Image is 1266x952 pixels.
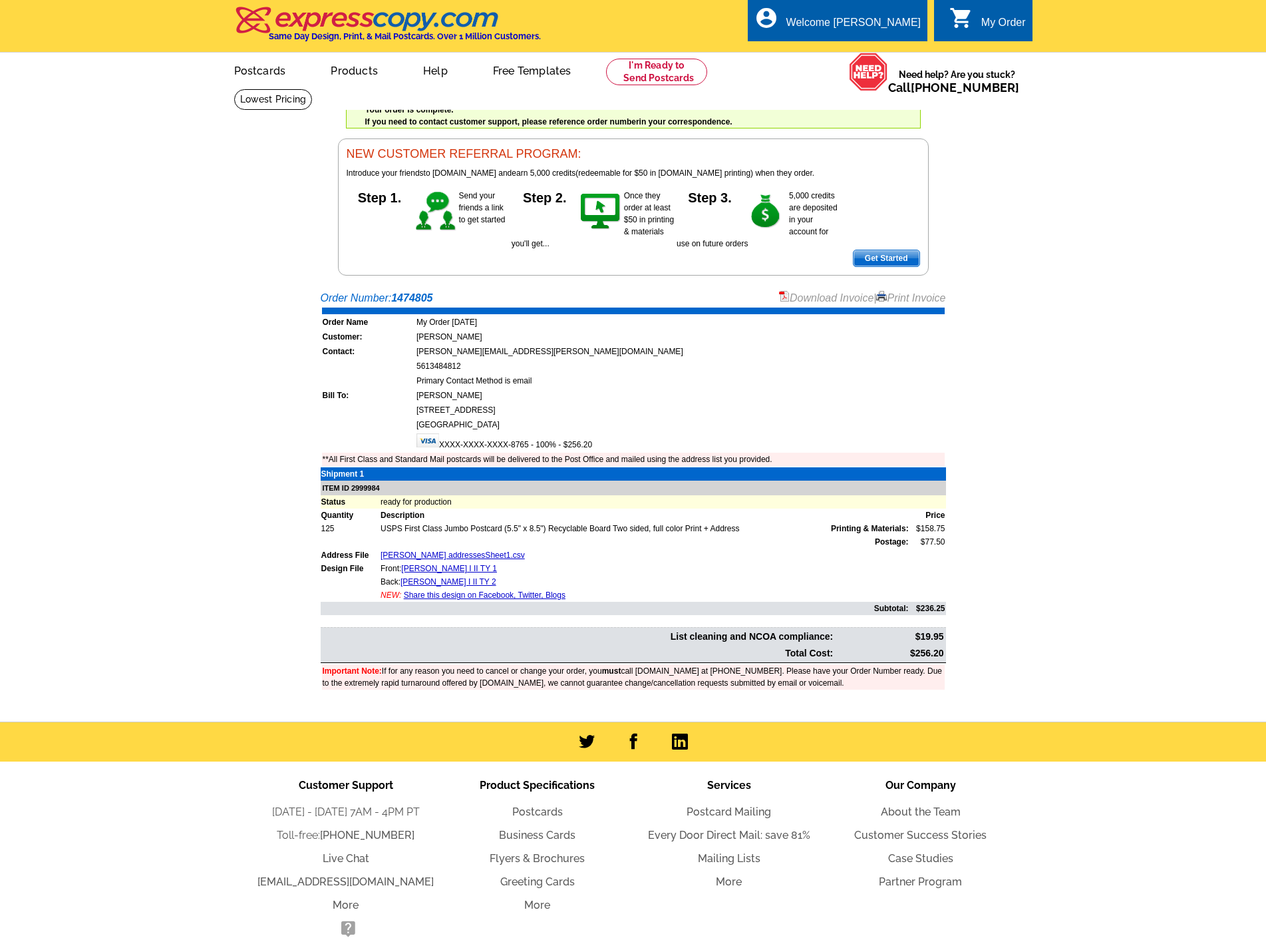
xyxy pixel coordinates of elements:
div: Order Number: [321,290,946,306]
a: Help [402,54,469,85]
a: Share this design on Facebook, Twitter, Blogs [404,591,565,600]
i: account_circle [754,6,778,30]
span: Customer Support [299,779,393,792]
a: Get Started [853,250,920,267]
h3: NEW CUSTOMER REFERRAL PROGRAM: [347,147,920,162]
td: Back: [380,575,909,589]
td: Total Cost: [322,646,834,661]
td: Design File [321,562,380,575]
h5: Step 3. [677,190,743,203]
img: small-print-icon.gif [876,291,887,302]
a: [PHONE_NUMBER] [911,81,1019,95]
td: Subtotal: [321,602,909,615]
td: ready for production [380,495,946,509]
span: Once they order at least $50 in printing & materials you'll get... [512,191,674,248]
img: step-2.gif [578,190,624,234]
h5: Step 2. [512,190,578,203]
td: USPS First Class Jumbo Postcard (5.5" x 8.5") Recyclable Board Two sided, full color Print + Address [380,522,909,535]
td: XXXX-XXXX-XXXX-8765 - 100% - $256.20 [416,433,945,451]
td: [PERSON_NAME] [416,389,945,402]
a: Mailing Lists [698,852,760,865]
a: shopping_cart My Order [949,15,1026,31]
td: If for any reason you need to cancel or change your order, you call [DOMAIN_NAME] at [PHONE_NUMBE... [322,664,945,690]
span: Services [707,779,751,792]
div: My Order [981,17,1026,35]
a: Case Studies [888,852,953,865]
span: 5,000 credits are deposited in your account for use on future orders [677,191,838,248]
td: Description [380,509,909,522]
td: Front: [380,562,909,575]
span: NEW: [381,591,401,600]
iframe: LiveChat chat widget [1079,910,1266,952]
td: $77.50 [909,535,946,549]
span: Product Specifications [480,779,595,792]
b: must [602,666,621,676]
p: to [DOMAIN_NAME] and (redeemable for $50 in [DOMAIN_NAME] printing) when they order. [347,167,920,179]
td: **All First Class and Standard Mail postcards will be delivered to the Post Office and mailed usi... [322,453,945,466]
h4: Same Day Design, Print, & Mail Postcards. Over 1 Million Customers. [269,31,541,41]
a: Download Invoice [779,292,873,304]
i: shopping_cart [949,6,973,30]
td: Price [909,509,946,522]
td: Order Name [322,316,414,329]
a: [EMAIL_ADDRESS][DOMAIN_NAME] [257,875,434,888]
a: Flyers & Brochures [490,852,585,865]
img: step-1.gif [413,190,459,234]
img: small-pdf-icon.gif [779,291,790,302]
a: Postcard Mailing [687,806,771,818]
td: Contact: [322,345,414,358]
td: $158.75 [909,522,946,535]
td: ITEM ID 2999984 [321,481,946,496]
td: $236.25 [909,602,946,615]
span: Send your friends a link to get started [459,191,506,224]
a: Print Invoice [876,292,945,304]
a: Same Day Design, Print, & Mail Postcards. Over 1 Million Customers. [234,16,541,41]
td: [GEOGRAPHIC_DATA] [416,418,945,431]
a: Every Door Direct Mail: save 81% [648,829,810,841]
td: 5613484812 [416,359,945,373]
strong: 1474805 [391,292,432,304]
td: Customer: [322,330,414,344]
a: [PERSON_NAME] addressesSheet1.csv [381,551,525,560]
a: Greeting Cards [500,875,575,888]
div: | [779,290,946,306]
td: Quantity [321,509,380,522]
a: Business Cards [499,829,575,841]
div: Welcome [PERSON_NAME] [786,17,921,35]
strong: Postage: [875,537,909,547]
a: Free Templates [472,54,593,85]
li: [DATE] - [DATE] 7AM - 4PM PT [250,804,442,820]
td: Address File [321,549,380,562]
a: [PERSON_NAME] I II TY 1 [401,564,497,573]
td: Bill To: [322,389,414,402]
td: 125 [321,522,380,535]
a: Postcards [213,54,307,85]
a: Partner Program [879,875,962,888]
img: visa.gif [416,433,439,447]
span: Printing & Materials: [831,523,909,535]
td: My Order [DATE] [416,316,945,329]
img: help [849,53,888,91]
td: Primary Contact Method is email [416,374,945,387]
a: [PERSON_NAME] I II TY 2 [400,577,496,587]
td: Status [321,495,380,509]
a: More [716,875,742,888]
span: Need help? Are you stuck? [888,68,1026,95]
font: Important Note: [323,666,382,676]
span: Call [888,81,1019,95]
span: Get Started [854,250,919,266]
a: Customer Success Stories [854,829,987,841]
span: Our Company [885,779,956,792]
td: $256.20 [835,646,944,661]
span: Introduce your friends [347,168,424,178]
a: Products [309,54,399,85]
strong: Your order is complete. [365,105,454,115]
td: $19.95 [835,629,944,644]
td: [PERSON_NAME][EMAIL_ADDRESS][PERSON_NAME][DOMAIN_NAME] [416,345,945,358]
td: [STREET_ADDRESS] [416,403,945,417]
span: earn 5,000 credits [512,168,575,178]
td: List cleaning and NCOA compliance: [322,629,834,644]
a: [PHONE_NUMBER] [320,829,414,841]
img: step-3.gif [743,190,789,234]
